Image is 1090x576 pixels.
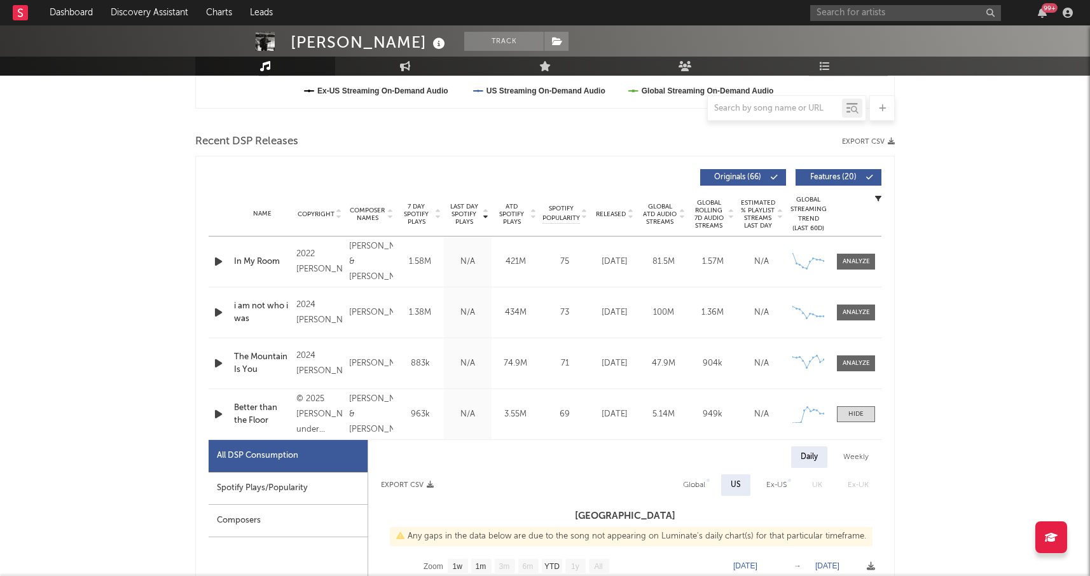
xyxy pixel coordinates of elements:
button: Track [464,32,544,51]
text: YTD [544,562,560,571]
text: US Streaming On-Demand Audio [486,86,605,95]
input: Search by song name or URL [708,104,842,114]
span: Estimated % Playlist Streams Last Day [740,199,775,230]
div: [PERSON_NAME] [349,356,393,371]
text: 1m [476,562,486,571]
div: 421M [495,256,536,268]
span: Features ( 20 ) [804,174,862,181]
div: 75 [542,256,587,268]
div: 1.57M [691,256,734,268]
div: Global Streaming Trend (Last 60D) [789,195,827,233]
div: [DATE] [593,357,636,370]
span: Global ATD Audio Streams [642,203,677,226]
span: Spotify Popularity [542,204,580,223]
button: Features(20) [796,169,881,186]
div: Spotify Plays/Popularity [209,472,368,505]
div: Weekly [834,446,878,468]
h3: [GEOGRAPHIC_DATA] [368,509,881,524]
text: 1w [453,562,463,571]
div: N/A [740,357,783,370]
a: The Mountain Is You [234,351,290,376]
div: 904k [691,357,734,370]
div: Composers [209,505,368,537]
button: Originals(66) [700,169,786,186]
div: Global [683,477,705,493]
div: 434M [495,306,536,319]
div: N/A [740,408,783,421]
div: 71 [542,357,587,370]
text: Zoom [424,562,443,571]
div: 1.38M [399,306,441,319]
div: 3.55M [495,408,536,421]
div: 963k [399,408,441,421]
div: 100M [642,306,685,319]
div: Any gaps in the data below are due to the song not appearing on Luminate's daily chart(s) for tha... [390,527,873,546]
div: 2024 [PERSON_NAME] [296,348,343,379]
div: [PERSON_NAME] & [PERSON_NAME] [349,239,393,285]
div: [DATE] [593,306,636,319]
div: 1.36M [691,306,734,319]
a: i am not who i was [234,300,290,325]
span: Last Day Spotify Plays [447,203,481,226]
div: 883k [399,357,441,370]
div: All DSP Consumption [209,440,368,472]
div: N/A [447,408,488,421]
span: Copyright [298,210,335,218]
div: [PERSON_NAME] & [PERSON_NAME] [349,392,393,437]
div: 2024 [PERSON_NAME] [296,298,343,328]
span: ATD Spotify Plays [495,203,528,226]
button: 99+ [1038,8,1047,18]
div: N/A [447,306,488,319]
span: Originals ( 66 ) [708,174,767,181]
button: Export CSV [381,481,434,489]
span: Global Rolling 7D Audio Streams [691,199,726,230]
span: Composer Names [349,207,385,222]
span: Released [596,210,626,218]
div: [PERSON_NAME] [349,305,393,320]
text: 3m [499,562,510,571]
div: [PERSON_NAME] [291,32,448,53]
div: 99 + [1042,3,1058,13]
button: Export CSV [842,138,895,146]
a: In My Room [234,256,290,268]
div: [DATE] [593,256,636,268]
text: Global Streaming On-Demand Audio [642,86,774,95]
div: 5.14M [642,408,685,421]
input: Search for artists [810,5,1001,21]
div: N/A [740,306,783,319]
div: 81.5M [642,256,685,268]
div: 1.58M [399,256,441,268]
div: 69 [542,408,587,421]
text: [DATE] [815,561,839,570]
div: 74.9M [495,357,536,370]
text: Ex-US Streaming On-Demand Audio [317,86,448,95]
text: [DATE] [733,561,757,570]
div: Daily [791,446,827,468]
div: N/A [447,256,488,268]
span: Recent DSP Releases [195,134,298,149]
text: 1y [571,562,579,571]
div: 47.9M [642,357,685,370]
div: 2022 [PERSON_NAME] [296,247,343,277]
text: All [594,562,602,571]
text: → [794,561,801,570]
span: 7 Day Spotify Plays [399,203,433,226]
div: N/A [740,256,783,268]
div: US [731,477,741,493]
div: Ex-US [766,477,787,493]
div: Name [234,209,290,219]
div: 73 [542,306,587,319]
div: 949k [691,408,734,421]
div: © 2025 [PERSON_NAME] under exclusive license to Atlantic Recording Corporation [296,392,343,437]
div: All DSP Consumption [217,448,298,463]
text: 6m [523,562,534,571]
div: [DATE] [593,408,636,421]
div: N/A [447,357,488,370]
a: Better than the Floor [234,402,290,427]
